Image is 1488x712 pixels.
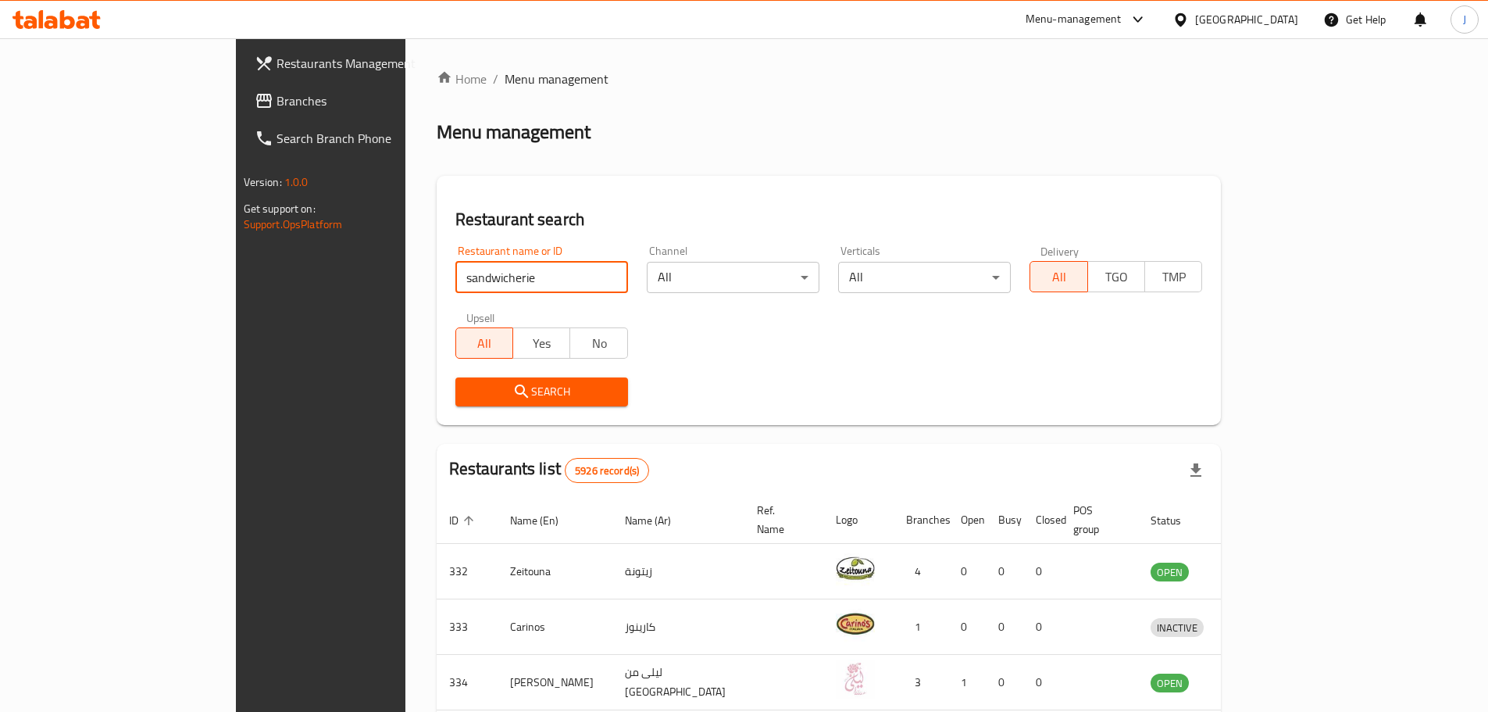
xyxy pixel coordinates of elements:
div: OPEN [1151,563,1189,581]
button: All [1029,261,1087,292]
div: OPEN [1151,674,1189,692]
input: Search for restaurant name or ID.. [455,262,628,293]
td: 0 [1023,599,1061,655]
label: Delivery [1040,245,1079,256]
span: Get support on: [244,199,316,219]
td: 0 [986,599,1023,655]
td: ليلى من [GEOGRAPHIC_DATA] [612,655,744,710]
img: Zeitouna [836,549,875,588]
td: 0 [948,599,986,655]
td: 0 [986,544,1023,599]
span: Version: [244,172,282,192]
h2: Restaurants list [449,457,650,483]
img: Leila Min Lebnan [836,660,875,699]
span: Yes [519,332,564,355]
span: Branches [277,91,472,110]
button: Yes [512,327,570,359]
div: Total records count [565,458,649,483]
th: Branches [894,496,948,544]
div: Menu-management [1026,10,1122,29]
span: All [1037,266,1081,288]
td: 0 [948,544,986,599]
span: Name (Ar) [625,511,691,530]
button: TGO [1087,261,1145,292]
td: 3 [894,655,948,710]
span: OPEN [1151,674,1189,692]
div: INACTIVE [1151,618,1204,637]
a: Search Branch Phone [242,120,484,157]
div: All [647,262,819,293]
label: Upsell [466,312,495,323]
td: 0 [986,655,1023,710]
button: Search [455,377,628,406]
button: All [455,327,513,359]
span: ID [449,511,479,530]
span: No [576,332,621,355]
td: 1 [894,599,948,655]
th: Open [948,496,986,544]
span: Name (En) [510,511,579,530]
span: All [462,332,507,355]
a: Support.OpsPlatform [244,214,343,234]
div: All [838,262,1011,293]
td: 0 [1023,655,1061,710]
img: Carinos [836,604,875,643]
li: / [493,70,498,88]
td: Zeitouna [498,544,612,599]
span: 5926 record(s) [566,463,648,478]
button: TMP [1144,261,1202,292]
h2: Restaurant search [455,208,1203,231]
span: TGO [1094,266,1139,288]
span: J [1463,11,1466,28]
td: 0 [1023,544,1061,599]
th: Logo [823,496,894,544]
td: [PERSON_NAME] [498,655,612,710]
h2: Menu management [437,120,591,145]
span: INACTIVE [1151,619,1204,637]
span: Restaurants Management [277,54,472,73]
span: Status [1151,511,1201,530]
button: No [569,327,627,359]
span: TMP [1151,266,1196,288]
nav: breadcrumb [437,70,1222,88]
span: POS group [1073,501,1119,538]
a: Branches [242,82,484,120]
td: 4 [894,544,948,599]
a: Restaurants Management [242,45,484,82]
div: Export file [1177,452,1215,489]
td: Carinos [498,599,612,655]
span: Menu management [505,70,608,88]
span: Search Branch Phone [277,129,472,148]
td: زيتونة [612,544,744,599]
span: OPEN [1151,564,1189,581]
td: كارينوز [612,599,744,655]
span: 1.0.0 [284,172,309,192]
span: Search [468,382,616,402]
th: Busy [986,496,1023,544]
div: [GEOGRAPHIC_DATA] [1195,11,1298,28]
span: Ref. Name [757,501,805,538]
th: Closed [1023,496,1061,544]
td: 1 [948,655,986,710]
